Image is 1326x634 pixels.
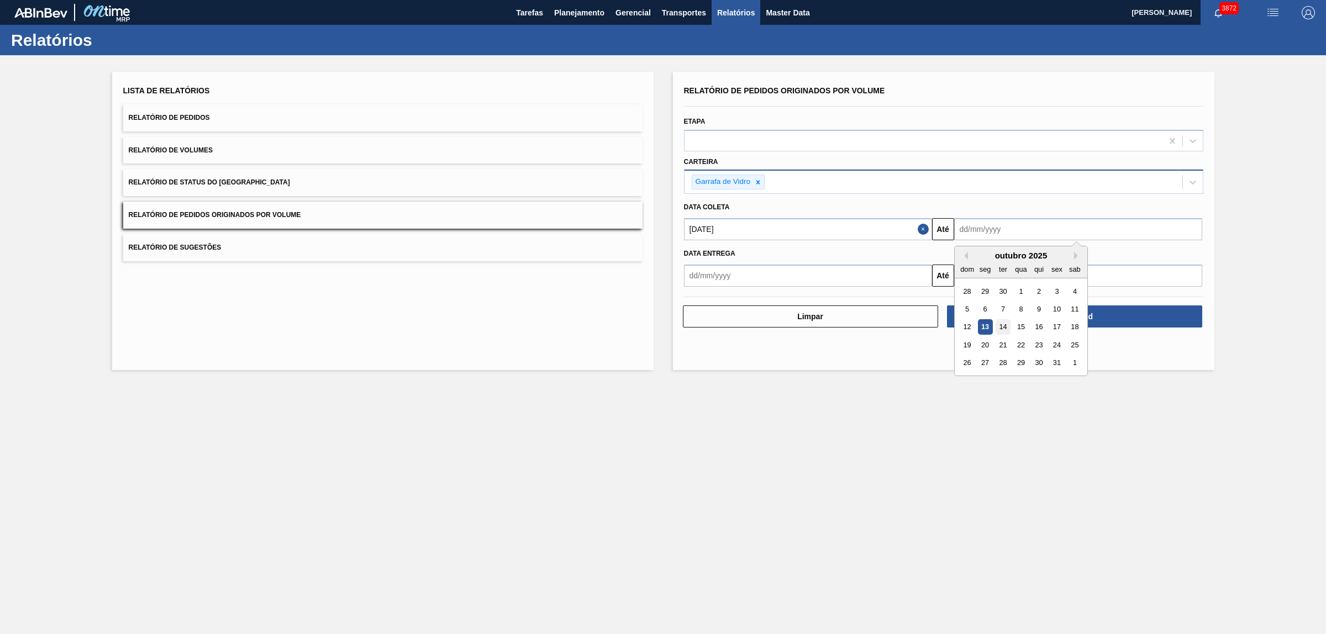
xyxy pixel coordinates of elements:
[129,146,213,154] span: Relatório de Volumes
[958,282,1083,372] div: month 2025-10
[947,305,1202,327] button: Download
[1201,5,1236,20] button: Notificações
[960,252,968,260] button: Previous Month
[1031,320,1046,335] div: Choose quinta-feira, 16 de outubro de 2025
[960,284,975,299] div: Choose domingo, 28 de setembro de 2025
[1074,252,1082,260] button: Next Month
[129,211,301,219] span: Relatório de Pedidos Originados por Volume
[1013,284,1028,299] div: Choose quarta-feira, 1 de outubro de 2025
[954,218,1202,240] input: dd/mm/yyyy
[129,114,210,121] span: Relatório de Pedidos
[977,284,992,299] div: Choose segunda-feira, 29 de setembro de 2025
[766,6,809,19] span: Master Data
[995,284,1010,299] div: Choose terça-feira, 30 de setembro de 2025
[684,203,730,211] span: Data coleta
[1031,262,1046,277] div: qui
[1067,337,1082,352] div: Choose sábado, 25 de outubro de 2025
[1013,302,1028,316] div: Choose quarta-feira, 8 de outubro de 2025
[615,6,651,19] span: Gerencial
[717,6,755,19] span: Relatórios
[123,169,643,196] button: Relatório de Status do [GEOGRAPHIC_DATA]
[1013,262,1028,277] div: qua
[1013,320,1028,335] div: Choose quarta-feira, 15 de outubro de 2025
[977,356,992,371] div: Choose segunda-feira, 27 de outubro de 2025
[1067,302,1082,316] div: Choose sábado, 11 de outubro de 2025
[684,265,932,287] input: dd/mm/yyyy
[684,218,932,240] input: dd/mm/yyyy
[129,178,290,186] span: Relatório de Status do [GEOGRAPHIC_DATA]
[1067,356,1082,371] div: Choose sábado, 1 de novembro de 2025
[11,34,207,46] h1: Relatórios
[918,218,932,240] button: Close
[692,175,753,189] div: Garrafa de Vidro
[1031,356,1046,371] div: Choose quinta-feira, 30 de outubro de 2025
[1031,284,1046,299] div: Choose quinta-feira, 2 de outubro de 2025
[960,262,975,277] div: dom
[129,244,222,251] span: Relatório de Sugestões
[1049,320,1064,335] div: Choose sexta-feira, 17 de outubro de 2025
[1049,356,1064,371] div: Choose sexta-feira, 31 de outubro de 2025
[684,158,718,166] label: Carteira
[977,337,992,352] div: Choose segunda-feira, 20 de outubro de 2025
[995,302,1010,316] div: Choose terça-feira, 7 de outubro de 2025
[123,234,643,261] button: Relatório de Sugestões
[1031,302,1046,316] div: Choose quinta-feira, 9 de outubro de 2025
[932,218,954,240] button: Até
[1013,337,1028,352] div: Choose quarta-feira, 22 de outubro de 2025
[684,86,885,95] span: Relatório de Pedidos Originados por Volume
[960,337,975,352] div: Choose domingo, 19 de outubro de 2025
[1067,320,1082,335] div: Choose sábado, 18 de outubro de 2025
[955,251,1087,260] div: outubro 2025
[123,86,210,95] span: Lista de Relatórios
[554,6,604,19] span: Planejamento
[1013,356,1028,371] div: Choose quarta-feira, 29 de outubro de 2025
[960,356,975,371] div: Choose domingo, 26 de outubro de 2025
[123,104,643,131] button: Relatório de Pedidos
[1049,337,1064,352] div: Choose sexta-feira, 24 de outubro de 2025
[1049,302,1064,316] div: Choose sexta-feira, 10 de outubro de 2025
[1067,262,1082,277] div: sab
[1031,337,1046,352] div: Choose quinta-feira, 23 de outubro de 2025
[684,250,735,257] span: Data Entrega
[1049,284,1064,299] div: Choose sexta-feira, 3 de outubro de 2025
[14,8,67,18] img: TNhmsLtSVTkK8tSr43FrP2fwEKptu5GPRR3wAAAABJRU5ErkJggg==
[123,137,643,164] button: Relatório de Volumes
[932,265,954,287] button: Até
[960,302,975,316] div: Choose domingo, 5 de outubro de 2025
[977,320,992,335] div: Choose segunda-feira, 13 de outubro de 2025
[123,202,643,229] button: Relatório de Pedidos Originados por Volume
[1266,6,1280,19] img: userActions
[995,337,1010,352] div: Choose terça-feira, 21 de outubro de 2025
[960,320,975,335] div: Choose domingo, 12 de outubro de 2025
[1302,6,1315,19] img: Logout
[1049,262,1064,277] div: sex
[683,305,938,327] button: Limpar
[995,320,1010,335] div: Choose terça-feira, 14 de outubro de 2025
[684,118,706,125] label: Etapa
[1067,284,1082,299] div: Choose sábado, 4 de outubro de 2025
[977,302,992,316] div: Choose segunda-feira, 6 de outubro de 2025
[1219,2,1239,14] span: 3872
[516,6,543,19] span: Tarefas
[995,262,1010,277] div: ter
[662,6,706,19] span: Transportes
[977,262,992,277] div: seg
[995,356,1010,371] div: Choose terça-feira, 28 de outubro de 2025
